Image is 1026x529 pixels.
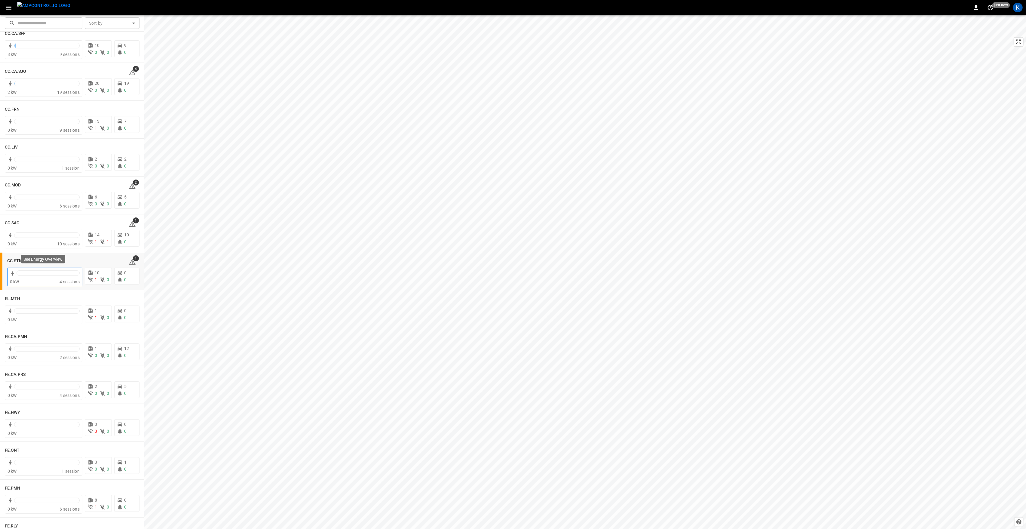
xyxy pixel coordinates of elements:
[95,164,97,168] span: 0
[124,429,127,434] span: 0
[17,2,70,9] img: ampcontrol.io logo
[124,505,127,509] span: 0
[107,239,109,244] span: 1
[124,201,127,206] span: 0
[57,90,80,95] span: 19 sessions
[95,460,97,465] span: 3
[8,166,17,171] span: 0 kW
[8,204,17,208] span: 0 kW
[95,384,97,389] span: 2
[95,88,97,93] span: 0
[107,164,109,168] span: 0
[992,2,1010,8] span: just now
[124,315,127,320] span: 0
[5,106,20,113] h6: CC.FRN
[107,315,109,320] span: 0
[95,157,97,161] span: 2
[95,353,97,358] span: 0
[95,119,100,124] span: 13
[5,409,20,416] h6: FE.HWY
[124,50,127,55] span: 0
[8,241,17,246] span: 0 kW
[986,3,995,12] button: set refresh interval
[95,277,97,282] span: 1
[124,232,129,237] span: 10
[95,195,97,199] span: 6
[95,467,97,472] span: 0
[133,217,139,223] span: 1
[95,391,97,396] span: 0
[60,204,80,208] span: 6 sessions
[124,88,127,93] span: 0
[60,393,80,398] span: 4 sessions
[133,66,139,72] span: 4
[107,50,109,55] span: 0
[124,164,127,168] span: 0
[95,50,97,55] span: 0
[8,128,17,133] span: 0 kW
[144,15,1026,529] canvas: Map
[95,232,100,237] span: 14
[133,255,139,261] span: 1
[107,126,109,131] span: 0
[133,180,139,186] span: 2
[124,384,127,389] span: 5
[107,277,109,282] span: 0
[5,68,26,75] h6: CC.CA.SJO
[124,270,127,275] span: 0
[62,469,79,474] span: 1 session
[124,81,129,86] span: 19
[95,498,97,503] span: 8
[107,353,109,358] span: 0
[8,507,17,512] span: 0 kW
[95,201,97,206] span: 0
[107,391,109,396] span: 0
[124,195,127,199] span: 5
[7,258,22,264] h6: CC.STK
[95,81,100,86] span: 20
[95,308,97,313] span: 1
[60,52,80,57] span: 9 sessions
[124,239,127,244] span: 0
[60,507,80,512] span: 6 sessions
[107,429,109,434] span: 0
[95,270,100,275] span: 10
[5,371,26,378] h6: FE.CA.PRS
[124,498,127,503] span: 0
[124,422,127,427] span: 0
[124,157,127,161] span: 2
[23,256,63,262] p: See Energy Overview
[8,90,17,95] span: 2 kW
[8,469,17,474] span: 0 kW
[5,296,20,302] h6: EL.MTH
[5,334,27,340] h6: FE.CA.PMN
[124,467,127,472] span: 0
[124,308,127,313] span: 0
[95,422,97,427] span: 3
[5,182,21,189] h6: CC.MOD
[107,88,109,93] span: 0
[95,346,97,351] span: 1
[107,505,109,509] span: 0
[62,166,79,171] span: 1 session
[124,126,127,131] span: 0
[5,220,20,226] h6: CC.SAC
[8,52,17,57] span: 3 kW
[95,505,97,509] span: 1
[95,239,97,244] span: 1
[5,144,18,151] h6: CC.LIV
[5,30,26,37] h6: CC.CA.SFF
[60,279,80,284] span: 4 sessions
[8,317,17,322] span: 0 kW
[95,43,100,48] span: 10
[57,241,80,246] span: 10 sessions
[8,393,17,398] span: 0 kW
[60,128,80,133] span: 9 sessions
[8,431,17,436] span: 0 kW
[5,485,20,492] h6: FE.PMN
[8,355,17,360] span: 0 kW
[5,447,20,454] h6: FE.ONT
[124,43,127,48] span: 9
[95,315,97,320] span: 1
[107,201,109,206] span: 0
